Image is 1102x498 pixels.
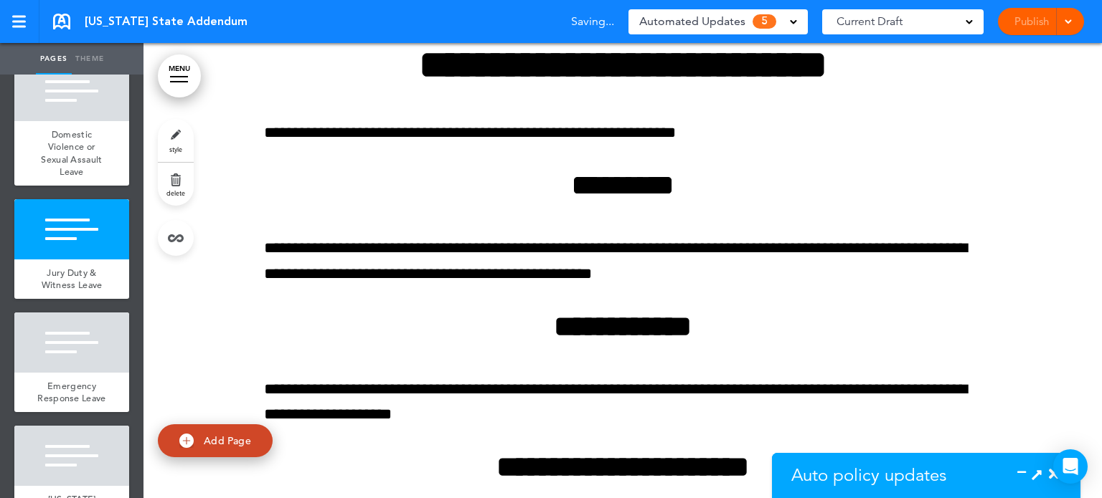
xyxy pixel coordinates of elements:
span: Emergency Response Leave [37,380,105,405]
span: Auto policy updates [791,464,946,486]
span: Automated Updates [639,11,745,32]
a: Domestic Violence or Sexual Assault Leave [14,121,129,186]
a: Emergency Response Leave [14,373,129,412]
span: Domestic Violence or Sexual Assault Leave [41,128,102,178]
a: Add Page [158,424,273,458]
span: delete [166,188,185,197]
a: Pages [36,43,72,75]
span: Saving... [571,16,614,27]
span: 5 [753,14,776,29]
a: MENU [158,54,201,97]
span: Add Page [204,434,251,446]
img: add.svg [179,434,194,448]
a: style [158,119,194,162]
div: Open Intercom Messenger [1053,449,1088,484]
a: delete [158,163,194,206]
span: Jury Duty & Witness Leave [42,267,103,292]
a: Jury Duty & Witness Leave [14,259,129,299]
span: Current Draft [837,11,903,32]
span: style [169,145,182,153]
a: Theme [72,43,108,75]
span: [US_STATE] State Addendum [85,14,248,29]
